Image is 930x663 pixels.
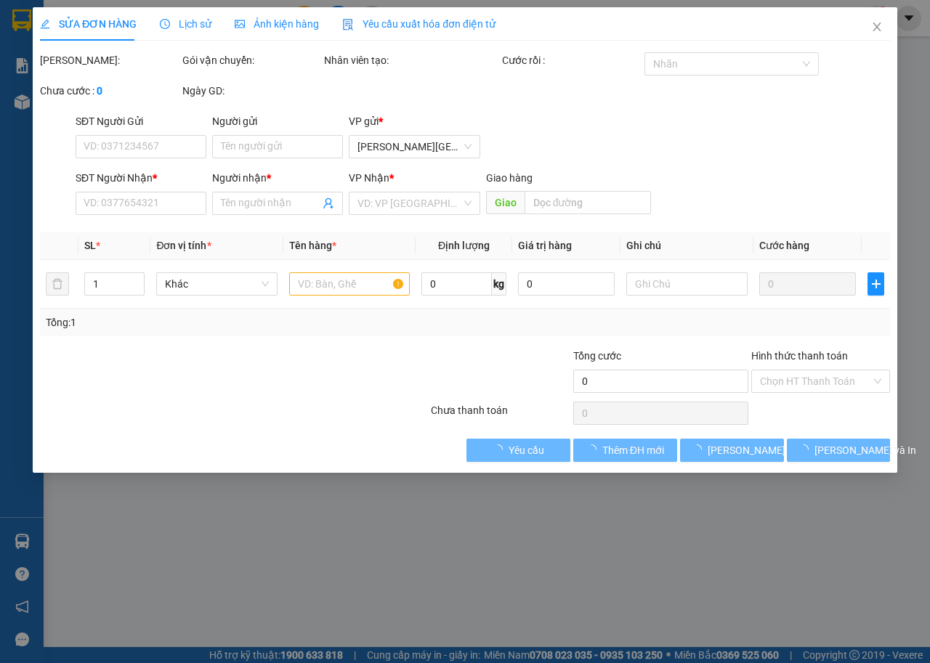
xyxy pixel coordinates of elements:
span: plus [868,278,883,290]
div: Chưa thanh toán [429,402,572,428]
input: Ghi Chú [626,272,747,296]
img: icon [342,19,354,30]
th: Ghi chú [620,232,753,260]
span: edit [40,19,50,29]
span: kg [492,272,506,296]
div: Tổng: 1 [46,314,360,330]
span: Giá trị hàng [518,240,572,251]
span: Định lượng [438,240,490,251]
span: loading [586,444,602,455]
span: Đơn vị tính [156,240,211,251]
b: 0 [97,85,102,97]
input: Dọc đường [524,191,650,214]
span: [PERSON_NAME] đổi [708,442,801,458]
div: Người nhận [212,170,343,186]
span: SỬA ĐƠN HÀNG [40,18,137,30]
div: SĐT Người Gửi [76,113,206,129]
span: clock-circle [160,19,170,29]
div: [PERSON_NAME]: [40,52,179,68]
span: picture [235,19,245,29]
span: Yêu cầu [509,442,544,458]
button: Thêm ĐH mới [573,439,677,462]
button: Close [857,7,897,48]
span: Yêu cầu xuất hóa đơn điện tử [342,18,496,30]
button: plus [868,272,884,296]
input: 0 [759,272,856,296]
div: Ngày GD: [182,83,322,99]
div: Cước rồi : [502,52,642,68]
input: VD: Bàn, Ghế [289,272,410,296]
span: close [871,21,883,33]
div: Chưa cước : [40,83,179,99]
span: Tổng cước [573,350,621,362]
span: [PERSON_NAME] và In [814,442,915,458]
span: loading [493,444,509,455]
button: delete [46,272,69,296]
span: loading [692,444,708,455]
span: Giao hàng [485,172,532,184]
div: Nhân viên tạo: [324,52,499,68]
span: VP Nhận [349,172,389,184]
div: VP gửi [349,113,480,129]
span: Khác [165,273,268,295]
span: Dương Minh Châu [357,136,471,158]
span: Cước hàng [759,240,809,251]
span: Giao [485,191,524,214]
span: user-add [323,198,334,209]
div: Người gửi [212,113,343,129]
span: loading [798,444,814,455]
div: SĐT Người Nhận [76,170,206,186]
button: Yêu cầu [466,439,570,462]
label: Hình thức thanh toán [751,350,847,362]
span: Tên hàng [289,240,336,251]
span: SL [84,240,96,251]
button: [PERSON_NAME] và In [786,439,890,462]
span: Thêm ĐH mới [602,442,664,458]
div: Gói vận chuyển: [182,52,322,68]
span: Ảnh kiện hàng [235,18,319,30]
button: [PERSON_NAME] đổi [680,439,784,462]
span: Lịch sử [160,18,211,30]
